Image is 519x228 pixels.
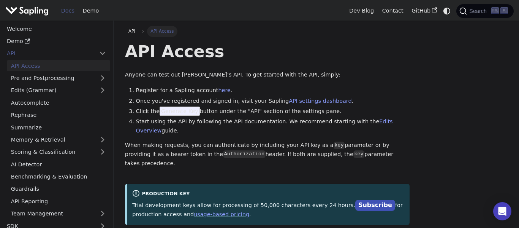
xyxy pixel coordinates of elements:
a: Team Management [7,208,110,219]
button: Search (Ctrl+K) [456,4,513,18]
code: key [334,142,345,149]
a: Autocomplete [7,97,110,108]
a: AI Detector [7,159,110,170]
li: Click the button under the "API" section of the settings pane. [136,107,410,116]
a: Memory & Retrieval [7,134,110,145]
a: Summarize [7,122,110,133]
a: Edits (Grammar) [7,85,110,96]
a: Dev Blog [345,5,378,17]
li: Once you've registered and signed in, visit your Sapling . [136,97,410,106]
span: Search [467,8,491,14]
span: Generate Key [160,107,200,116]
nav: Breadcrumbs [125,26,410,37]
img: Sapling.ai [5,5,49,16]
a: GitHub [407,5,441,17]
a: Welcome [3,23,110,34]
button: Collapse sidebar category 'API' [95,48,110,59]
div: Open Intercom Messenger [493,202,511,220]
a: API Reporting [7,196,110,207]
a: Guardrails [7,183,110,195]
a: Scoring & Classification [7,147,110,158]
a: API [125,26,139,37]
li: Register for a Sapling account . [136,86,410,95]
h1: API Access [125,41,410,62]
a: here [218,87,230,93]
li: Start using the API by following the API documentation. We recommend starting with the guide. [136,117,410,136]
a: usage-based pricing [194,211,249,217]
a: Sapling.ai [5,5,51,16]
span: API Access [147,26,177,37]
a: API [3,48,95,59]
p: When making requests, you can authenticate by including your API key as a parameter or by providi... [125,141,410,168]
p: Trial development keys allow for processing of 50,000 characters every 24 hours. for production a... [132,200,404,219]
a: Contact [378,5,408,17]
p: Anyone can test out [PERSON_NAME]'s API. To get started with the API, simply: [125,70,410,80]
a: API Access [7,60,110,71]
a: Rephrase [7,110,110,121]
code: Authorization [223,150,265,158]
a: API settings dashboard [289,98,351,104]
a: Subscribe [355,200,395,211]
code: key [353,150,364,158]
div: Production Key [132,190,404,199]
a: Demo [3,36,110,47]
span: API [128,29,135,34]
button: Switch between dark and light mode (currently system mode) [441,5,453,16]
a: Pre and Postprocessing [7,73,110,84]
a: Demo [79,5,103,17]
a: Docs [57,5,79,17]
kbd: K [500,7,508,14]
a: Benchmarking & Evaluation [7,171,110,182]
